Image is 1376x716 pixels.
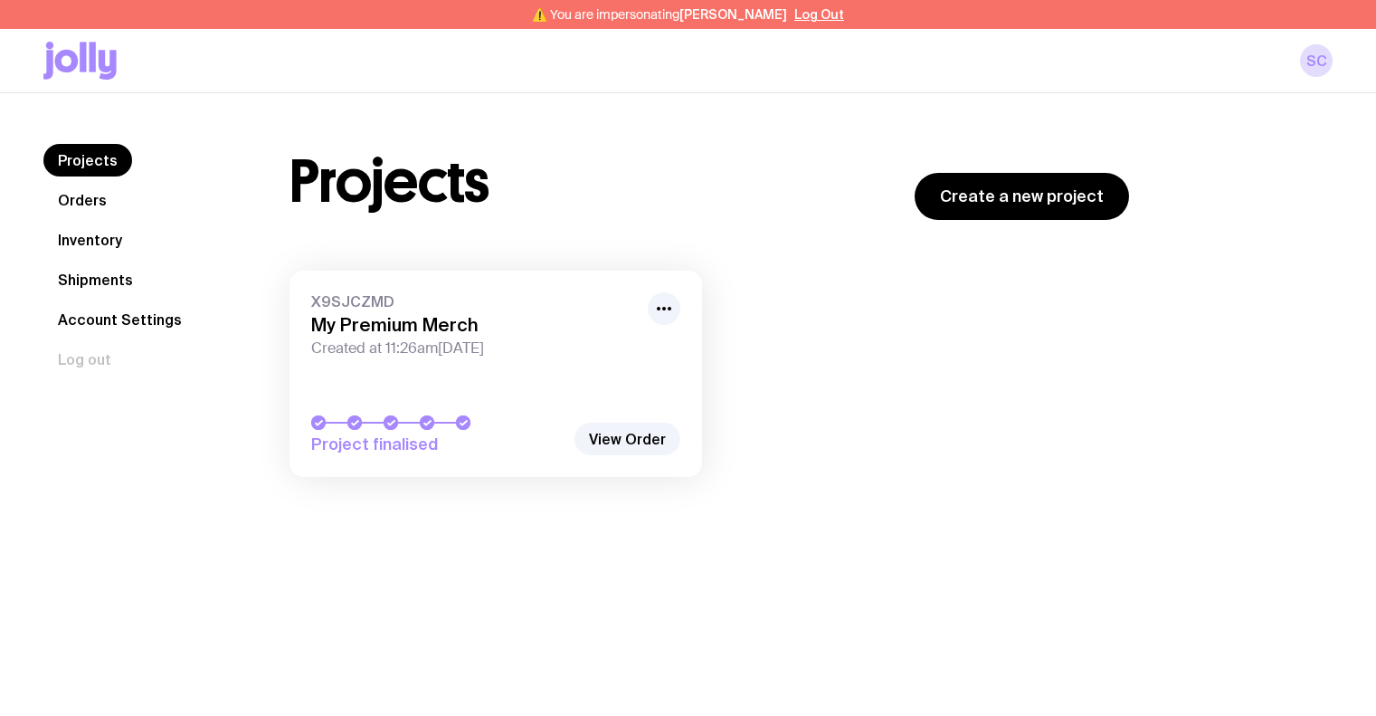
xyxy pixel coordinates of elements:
a: SC [1300,44,1333,77]
button: Log Out [794,7,844,22]
span: Created at 11:26am[DATE] [311,339,637,358]
span: ⚠️ You are impersonating [532,7,787,22]
a: Account Settings [43,303,196,336]
span: [PERSON_NAME] [679,7,787,22]
a: Projects [43,144,132,177]
a: Orders [43,184,121,216]
button: Log out [43,343,126,376]
h1: Projects [289,153,489,211]
a: View Order [574,423,680,455]
a: Shipments [43,263,147,296]
span: X9SJCZMD [311,292,637,310]
a: X9SJCZMDMy Premium MerchCreated at 11:26am[DATE]Project finalised [289,271,702,477]
a: Create a new project [915,173,1129,220]
span: Project finalised [311,434,565,455]
h3: My Premium Merch [311,314,637,336]
a: Inventory [43,224,137,256]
